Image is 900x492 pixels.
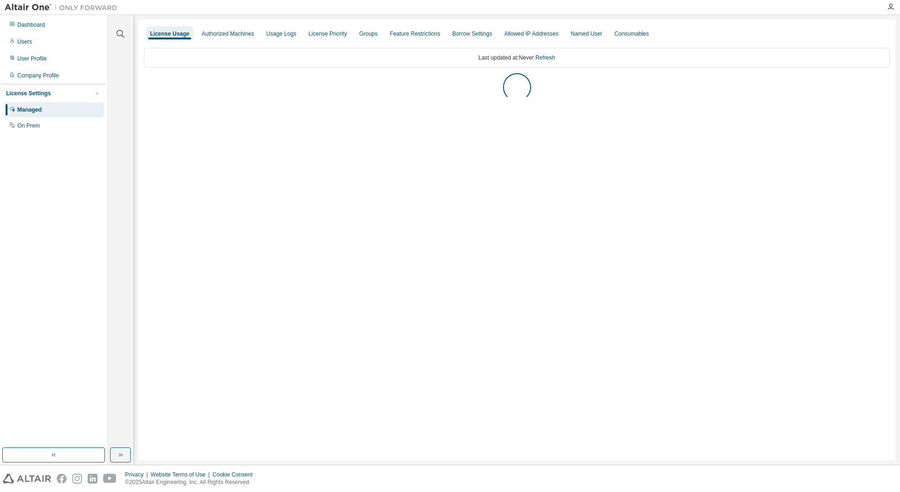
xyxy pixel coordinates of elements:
[570,30,602,38] div: Named User
[615,30,649,38] div: Consumables
[202,30,254,38] div: Authorized Machines
[88,474,97,484] img: linkedin.svg
[150,30,189,38] div: License Usage
[17,72,59,79] div: Company Profile
[308,30,347,38] div: License Priority
[125,478,258,486] p: © 2025 Altair Engineering, Inc. All Rights Reserved.
[150,471,212,478] div: Website Terms of Use
[17,21,45,29] div: Dashboard
[390,30,440,38] div: Feature Restrictions
[72,474,82,484] img: instagram.svg
[17,38,32,45] div: Users
[17,55,47,62] div: User Profile
[535,54,555,61] a: Refresh
[266,30,296,38] div: Usage Logs
[3,474,51,484] img: altair_logo.svg
[57,474,67,484] img: facebook.svg
[6,90,51,97] div: License Settings
[125,471,150,478] div: Privacy
[144,48,890,68] div: Last updated at: Never
[359,30,377,38] div: Groups
[452,30,492,38] div: Borrow Settings
[504,30,559,38] div: Allowed IP Addresses
[17,106,42,114] div: Managed
[103,474,117,484] img: youtube.svg
[5,3,122,12] img: Altair One
[212,471,258,478] div: Cookie Consent
[17,122,40,129] div: On Prem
